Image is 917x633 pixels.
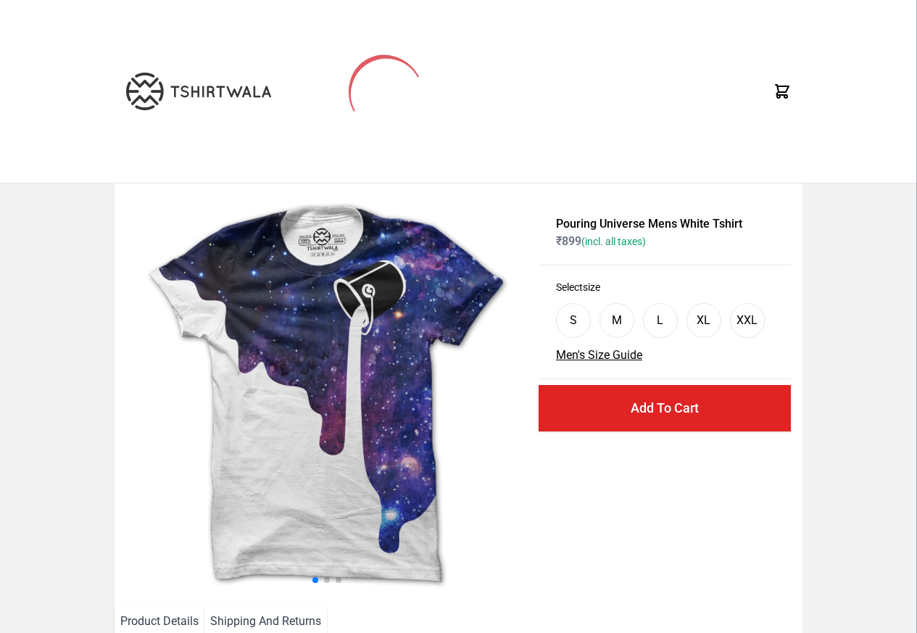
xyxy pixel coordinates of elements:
button: Add To Cart [539,385,791,431]
div: XL [697,312,710,329]
h1: Pouring Universe Mens White Tshirt [556,215,773,233]
div: S [570,312,577,329]
div: XXL [736,312,758,329]
span: ₹ 899 [556,234,646,248]
button: Men's Size Guide [556,347,642,364]
img: galaxy.jpg [126,195,527,595]
h3: Select size [556,280,773,294]
span: (incl. all taxes) [581,236,646,247]
div: M [612,312,622,329]
div: L [657,312,663,329]
img: TW-LOGO-400-104.png [126,73,271,110]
